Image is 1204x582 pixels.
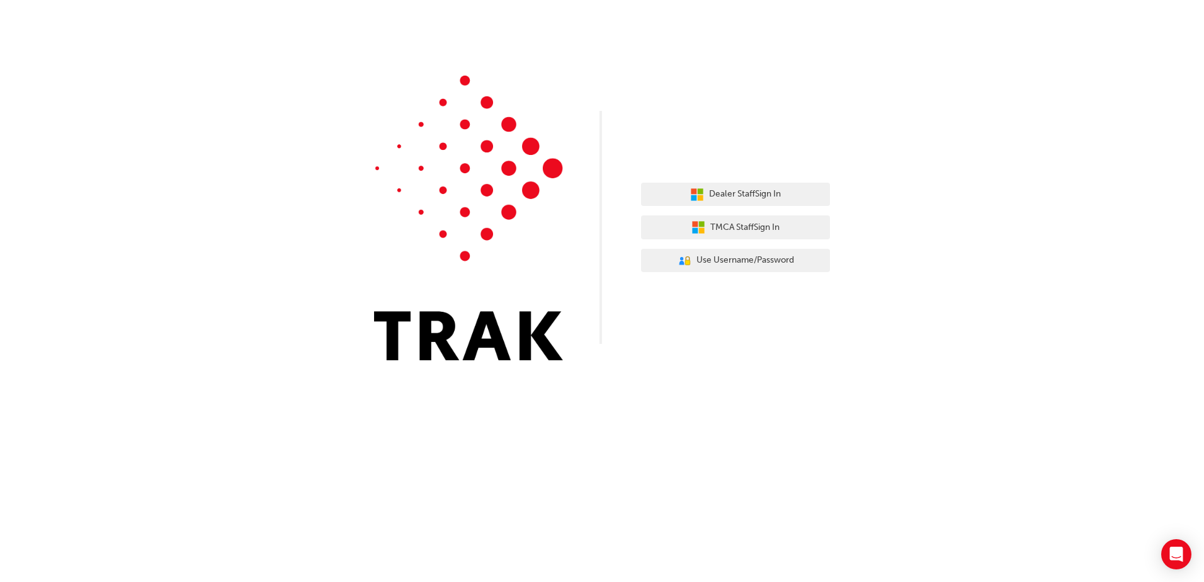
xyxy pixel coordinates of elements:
[374,76,563,360] img: Trak
[641,249,830,273] button: Use Username/Password
[696,253,794,268] span: Use Username/Password
[709,187,781,202] span: Dealer Staff Sign In
[641,215,830,239] button: TMCA StaffSign In
[641,183,830,207] button: Dealer StaffSign In
[710,220,780,235] span: TMCA Staff Sign In
[1161,539,1191,569] div: Open Intercom Messenger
